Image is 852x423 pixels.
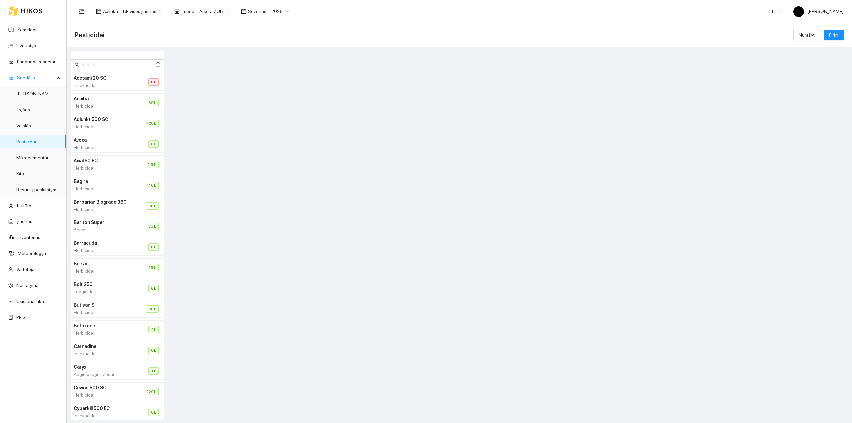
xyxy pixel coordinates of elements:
[148,140,159,148] span: 8 L
[75,5,88,18] button: menu-fold
[769,6,780,16] span: LT
[16,299,44,304] a: Ūkio analitika
[74,371,132,378] div: Augimo reguliatoriai
[103,8,119,15] span: Aplinka :
[144,388,159,395] span: 120 L
[148,243,159,251] span: 0 L
[74,206,130,213] div: Herbicidai
[74,136,132,144] h4: Avoxa
[74,343,132,350] h4: Carnadine
[156,62,160,67] span: info-circle
[146,264,159,271] span: 25 L
[181,8,195,15] span: Įmonė :
[148,347,159,354] span: 0 L
[74,164,129,172] div: Herbicidai
[75,30,105,40] span: Pesticidai
[146,305,159,313] span: 60 L
[75,62,79,67] span: search
[146,99,159,106] span: 30 L
[74,412,132,419] div: Insekticidai
[271,6,289,16] span: 2026
[74,82,132,89] div: Insekticidai
[74,281,132,288] h4: Bolt 250
[74,219,130,226] h4: Bariton Super
[16,171,24,176] a: Kita
[16,315,26,320] a: PPIS
[96,9,101,14] span: layout
[18,251,46,256] a: Meteorologija
[16,139,36,144] a: Pesticidai
[798,6,800,17] span: L
[74,260,130,267] h4: Belkar
[17,27,39,32] a: Žemėlapis
[148,409,159,416] span: 0 L
[81,61,154,68] input: Paieška
[74,157,129,164] h4: Axial 50 EC
[148,367,159,375] span: 1 L
[74,102,130,110] div: Herbicidai
[16,267,36,272] a: Vartotojai
[829,31,839,39] span: Pirkti
[799,31,816,39] span: Nurašyti
[824,30,844,40] button: Pirkti
[74,226,130,233] div: Beicas
[16,107,30,112] a: Trąšos
[144,182,159,189] span: 110 L
[74,185,128,192] div: Herbicidai
[18,235,40,240] a: Inventorius
[148,285,159,292] span: 0 L
[16,123,31,128] a: Veislės
[17,59,55,64] a: Panaudoti resursai
[74,267,130,275] div: Herbicidai
[123,6,162,16] span: BP visos įmonės
[74,116,128,123] h4: Adiunkt 500 SC
[174,9,180,14] span: shop
[17,203,34,208] a: Kultūros
[17,71,55,84] span: Sandėlis
[74,405,132,412] h4: Cyperkill 500 EC
[74,144,132,151] div: Herbicidai
[16,155,48,160] a: Mikroelementai
[74,322,132,329] h4: Butoxone
[146,223,159,230] span: 35 L
[74,391,128,399] div: Herbicidai
[74,329,132,337] div: Herbicidai
[74,178,128,185] h4: Bagira
[16,283,40,288] a: Nustatymai
[199,6,229,16] span: Arsėta ŽŪB
[74,384,128,391] h4: Cevino 500 SC
[248,8,267,15] span: Sezonas :
[74,123,128,130] div: Herbicidai
[145,161,159,168] span: 2.5 L
[17,219,32,224] a: Įmonės
[74,363,132,371] h4: Caryx
[16,43,36,48] a: Užduotys
[74,301,130,309] h4: Butisan S
[16,187,61,192] a: Resursų paskirstymas
[144,120,159,127] span: 100 L
[241,9,246,14] span: calendar
[74,239,132,247] h4: Barracuda
[148,326,159,333] span: 4 L
[74,95,130,102] h4: Achiba
[146,202,159,210] span: 90 L
[74,309,130,316] div: Herbicidai
[74,74,132,82] h4: Acetami 20 SG
[74,247,132,254] div: Herbicidai
[74,288,132,295] div: Fungicidai
[793,9,844,14] span: [PERSON_NAME]
[793,30,821,40] button: Nurašyti
[74,198,130,206] h4: Barbarian Biograde 360
[78,8,84,14] span: menu-fold
[16,91,53,96] a: [PERSON_NAME]
[148,78,159,86] span: 0 L
[74,350,132,357] div: Insekticidai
